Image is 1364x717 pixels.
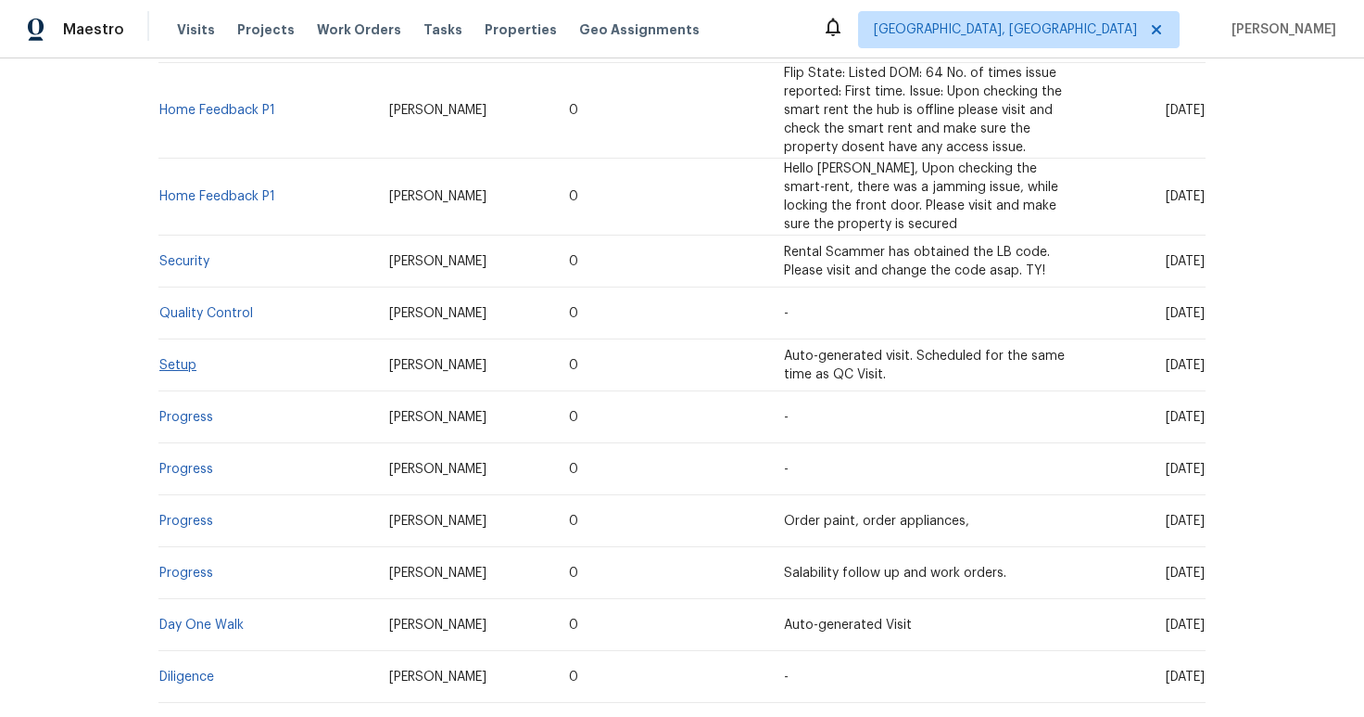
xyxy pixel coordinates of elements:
span: [GEOGRAPHIC_DATA], [GEOGRAPHIC_DATA] [874,20,1137,39]
span: [DATE] [1166,307,1205,320]
a: Progress [159,463,213,476]
span: [PERSON_NAME] [389,307,486,320]
a: Progress [159,567,213,580]
span: 0 [569,515,578,528]
span: 0 [569,255,578,268]
span: [PERSON_NAME] [389,567,486,580]
span: 0 [569,671,578,684]
span: [DATE] [1166,411,1205,424]
span: Flip State: Listed DOM: 64 No. of times issue reported: First time. Issue: Upon checking the smar... [784,67,1062,154]
span: 0 [569,359,578,372]
span: [DATE] [1166,190,1205,203]
span: Geo Assignments [579,20,700,39]
span: Properties [485,20,557,39]
span: 0 [569,619,578,632]
span: 0 [569,104,578,117]
a: Progress [159,411,213,424]
a: Setup [159,359,196,372]
a: Home Feedback P1 [159,104,275,117]
span: [PERSON_NAME] [389,104,486,117]
a: Diligence [159,671,214,684]
span: 0 [569,463,578,476]
span: [PERSON_NAME] [389,463,486,476]
span: Auto-generated visit. Scheduled for the same time as QC Visit. [784,350,1065,381]
span: [DATE] [1166,619,1205,632]
span: [DATE] [1166,463,1205,476]
span: Salability follow up and work orders. [784,567,1006,580]
span: [PERSON_NAME] [389,671,486,684]
span: Hello [PERSON_NAME], Upon checking the smart-rent, there was a jamming issue, while locking the f... [784,162,1058,231]
span: - [784,307,789,320]
span: - [784,671,789,684]
span: [PERSON_NAME] [389,190,486,203]
span: [PERSON_NAME] [1224,20,1336,39]
span: - [784,411,789,424]
span: [DATE] [1166,104,1205,117]
span: [PERSON_NAME] [389,619,486,632]
span: Tasks [423,23,462,36]
span: [DATE] [1166,567,1205,580]
span: [PERSON_NAME] [389,411,486,424]
span: Order paint, order appliances, [784,515,969,528]
span: 0 [569,190,578,203]
span: 0 [569,411,578,424]
a: Progress [159,515,213,528]
span: [DATE] [1166,671,1205,684]
span: Auto-generated Visit [784,619,912,632]
span: [DATE] [1166,515,1205,528]
span: [PERSON_NAME] [389,515,486,528]
span: 0 [569,307,578,320]
span: [PERSON_NAME] [389,255,486,268]
span: Work Orders [317,20,401,39]
a: Security [159,255,209,268]
a: Quality Control [159,307,253,320]
span: - [784,463,789,476]
span: Visits [177,20,215,39]
span: Maestro [63,20,124,39]
span: Projects [237,20,295,39]
a: Day One Walk [159,619,244,632]
a: Home Feedback P1 [159,190,275,203]
span: 0 [569,567,578,580]
span: Rental Scammer has obtained the LB code. Please visit and change the code asap. TY! [784,246,1050,277]
span: [PERSON_NAME] [389,359,486,372]
span: [DATE] [1166,255,1205,268]
span: [DATE] [1166,359,1205,372]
